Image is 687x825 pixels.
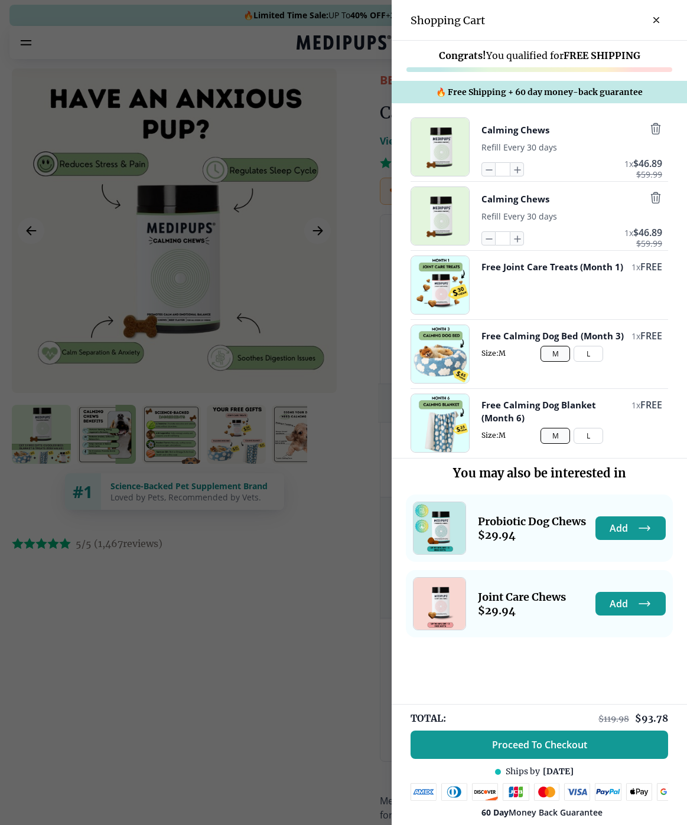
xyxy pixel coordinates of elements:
span: TOTAL: [411,712,446,725]
span: Probiotic Dog Chews [478,515,586,528]
button: Proceed To Checkout [411,731,668,759]
span: 1 x [624,158,633,169]
button: Add [595,592,666,616]
span: Size: M [481,349,662,358]
button: Calming Chews [481,191,549,207]
span: $ 59.99 [636,239,662,248]
h3: Shopping Cart [411,14,485,27]
img: diners-club [441,783,467,801]
img: Free Joint Care Treats (Month 1) [411,256,469,314]
span: [DATE] [543,766,574,777]
span: Proceed To Checkout [492,739,587,751]
img: Free Calming Dog Blanket (Month 6) [411,394,469,452]
span: 1 x [631,261,640,273]
img: Probiotic Dog Chews [413,502,465,554]
span: 1 x [624,227,633,238]
button: Add [595,516,666,540]
h3: You may also be interested in [406,466,673,480]
span: $ 29.94 [478,528,586,542]
span: FREE [640,260,662,273]
img: paypal [595,783,621,801]
span: Add [610,598,628,610]
span: FREE [640,329,662,342]
a: Probiotic Dog Chews$29.94 [478,515,586,542]
img: visa [564,783,590,801]
button: L [574,428,603,444]
button: close-cart [644,8,668,32]
a: Joint Care Chews [413,577,466,630]
span: Refill Every 30 days [481,142,557,153]
button: M [541,428,570,444]
span: 🔥 Free Shipping + 60 day money-back guarantee [436,87,643,97]
a: Joint Care Chews$29.94 [478,590,566,617]
span: $ 46.89 [633,157,662,170]
img: Calming Chews [411,187,469,245]
img: amex [411,783,437,801]
button: L [574,346,603,362]
strong: 60 Day [481,807,509,818]
span: Money Back Guarantee [481,807,603,818]
button: M [541,346,570,362]
strong: FREE SHIPPING [564,50,640,61]
img: Joint Care Chews [413,578,465,630]
span: $ 29.94 [478,604,566,617]
span: Size: M [481,431,662,440]
strong: Congrats! [439,50,486,61]
span: $ 119.98 [598,713,629,724]
img: jcb [503,783,529,801]
span: Refill Every 30 days [481,211,557,222]
span: You qualified for [439,50,640,61]
span: Add [610,522,628,534]
span: Joint Care Chews [478,590,566,604]
a: Probiotic Dog Chews [413,502,466,555]
img: Free Calming Dog Bed (Month 3) [411,325,469,383]
img: Calming Chews [411,118,469,176]
span: FREE [640,398,662,411]
span: $ 93.78 [635,712,668,724]
span: 1 x [631,330,640,342]
span: $ 46.89 [633,226,662,239]
button: Free Calming Dog Blanket (Month 6) [481,398,626,424]
button: Free Calming Dog Bed (Month 3) [481,329,624,342]
img: discover [472,783,498,801]
span: 1 x [631,400,640,411]
button: Free Joint Care Treats (Month 1) [481,260,623,273]
button: Calming Chews [481,122,549,137]
span: Ships by [506,766,540,777]
img: apple [626,783,652,801]
span: $ 59.99 [636,170,662,179]
img: google [657,783,683,801]
img: mastercard [534,783,560,801]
